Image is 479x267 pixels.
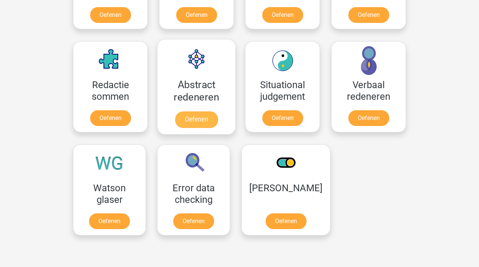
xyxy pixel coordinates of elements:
[90,7,131,23] a: Oefenen
[175,111,218,128] a: Oefenen
[90,110,131,126] a: Oefenen
[262,110,303,126] a: Oefenen
[348,7,389,23] a: Oefenen
[348,110,389,126] a: Oefenen
[266,213,306,229] a: Oefenen
[176,7,217,23] a: Oefenen
[173,213,214,229] a: Oefenen
[262,7,303,23] a: Oefenen
[89,213,130,229] a: Oefenen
